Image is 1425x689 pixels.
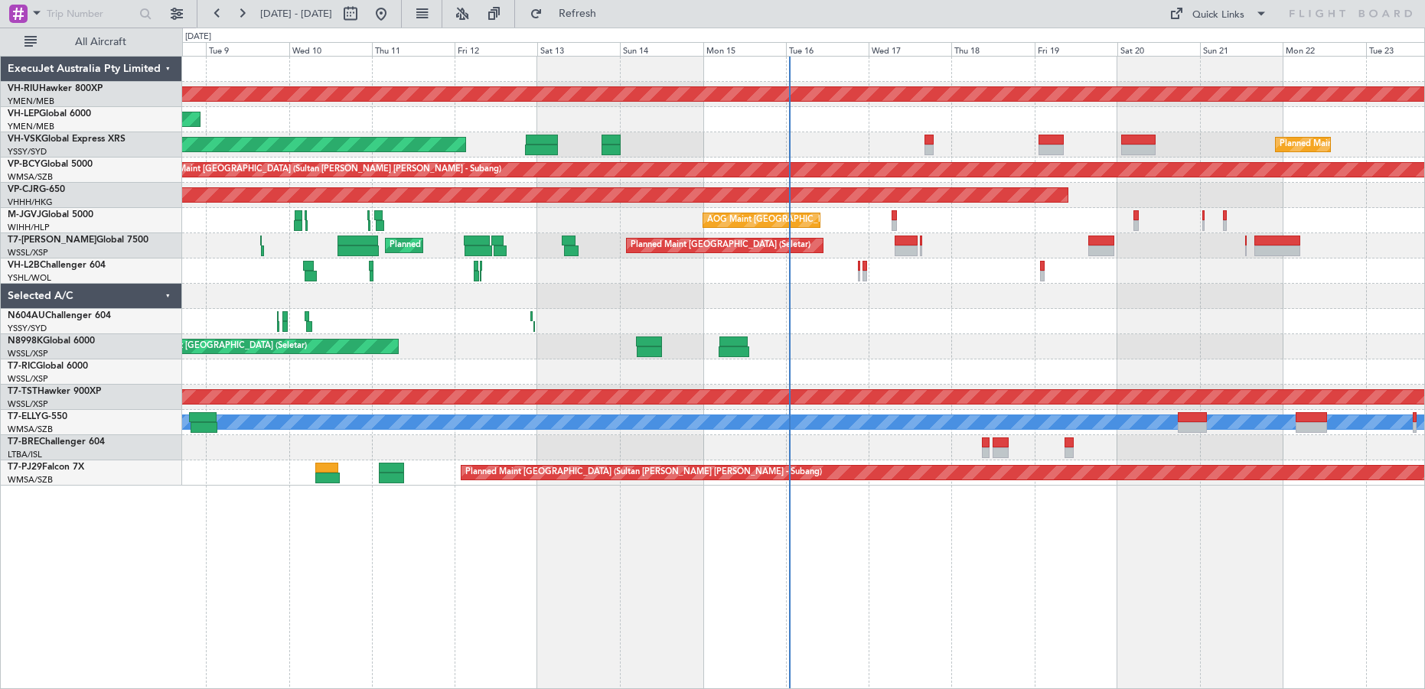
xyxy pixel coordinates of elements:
[8,336,43,346] span: N8998K
[8,197,53,208] a: VHHH/HKG
[8,210,41,219] span: M-JGVJ
[8,348,48,359] a: WSSL/XSP
[8,109,91,119] a: VH-LEPGlobal 6000
[8,474,53,486] a: WMSA/SZB
[1035,42,1117,56] div: Fri 19
[1117,42,1200,56] div: Sat 20
[8,261,106,270] a: VH-L2BChallenger 604
[8,412,67,421] a: T7-ELLYG-550
[869,42,951,56] div: Wed 17
[134,158,501,181] div: Unplanned Maint [GEOGRAPHIC_DATA] (Sultan [PERSON_NAME] [PERSON_NAME] - Subang)
[185,31,211,44] div: [DATE]
[8,185,39,194] span: VP-CJR
[8,96,54,107] a: YMEN/MEB
[1283,42,1365,56] div: Mon 22
[8,323,47,334] a: YSSY/SYD
[8,463,84,472] a: T7-PJ29Falcon 7X
[390,234,540,257] div: Planned Maint Dubai (Al Maktoum Intl)
[8,311,111,320] a: N604AUChallenger 604
[8,171,53,183] a: WMSA/SZB
[206,42,289,56] div: Tue 9
[8,247,48,258] a: WSSL/XSP
[8,437,39,447] span: T7-BRE
[1162,2,1275,26] button: Quick Links
[1192,8,1244,23] div: Quick Links
[8,135,41,144] span: VH-VSK
[8,236,148,245] a: T7-[PERSON_NAME]Global 7500
[8,121,54,132] a: YMEN/MEB
[8,272,51,284] a: YSHL/WOL
[8,160,93,169] a: VP-BCYGlobal 5000
[455,42,537,56] div: Fri 12
[289,42,372,56] div: Wed 10
[465,461,822,484] div: Planned Maint [GEOGRAPHIC_DATA] (Sultan [PERSON_NAME] [PERSON_NAME] - Subang)
[8,373,48,385] a: WSSL/XSP
[8,387,37,396] span: T7-TST
[8,437,105,447] a: T7-BREChallenger 604
[537,42,620,56] div: Sat 13
[8,398,48,410] a: WSSL/XSP
[372,42,455,56] div: Thu 11
[8,362,88,371] a: T7-RICGlobal 6000
[8,311,45,320] span: N604AU
[951,42,1034,56] div: Thu 18
[8,84,103,93] a: VH-RIUHawker 800XP
[8,449,42,460] a: LTBA/ISL
[40,37,161,47] span: All Aircraft
[703,42,786,56] div: Mon 15
[523,2,615,26] button: Refresh
[8,236,96,245] span: T7-[PERSON_NAME]
[47,2,135,25] input: Trip Number
[8,109,39,119] span: VH-LEP
[8,463,42,472] span: T7-PJ29
[8,135,126,144] a: VH-VSKGlobal Express XRS
[707,209,886,232] div: AOG Maint [GEOGRAPHIC_DATA] (Halim Intl)
[127,335,307,358] div: Planned Maint [GEOGRAPHIC_DATA] (Seletar)
[546,8,610,19] span: Refresh
[8,146,47,158] a: YSSY/SYD
[631,234,810,257] div: Planned Maint [GEOGRAPHIC_DATA] (Seletar)
[8,362,36,371] span: T7-RIC
[8,160,41,169] span: VP-BCY
[8,84,39,93] span: VH-RIU
[17,30,166,54] button: All Aircraft
[8,210,93,219] a: M-JGVJGlobal 5000
[260,7,332,21] span: [DATE] - [DATE]
[8,424,53,435] a: WMSA/SZB
[8,261,40,270] span: VH-L2B
[8,185,65,194] a: VP-CJRG-650
[8,336,95,346] a: N8998KGlobal 6000
[8,412,41,421] span: T7-ELLY
[620,42,703,56] div: Sun 14
[786,42,869,56] div: Tue 16
[1200,42,1283,56] div: Sun 21
[8,222,50,233] a: WIHH/HLP
[8,387,101,396] a: T7-TSTHawker 900XP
